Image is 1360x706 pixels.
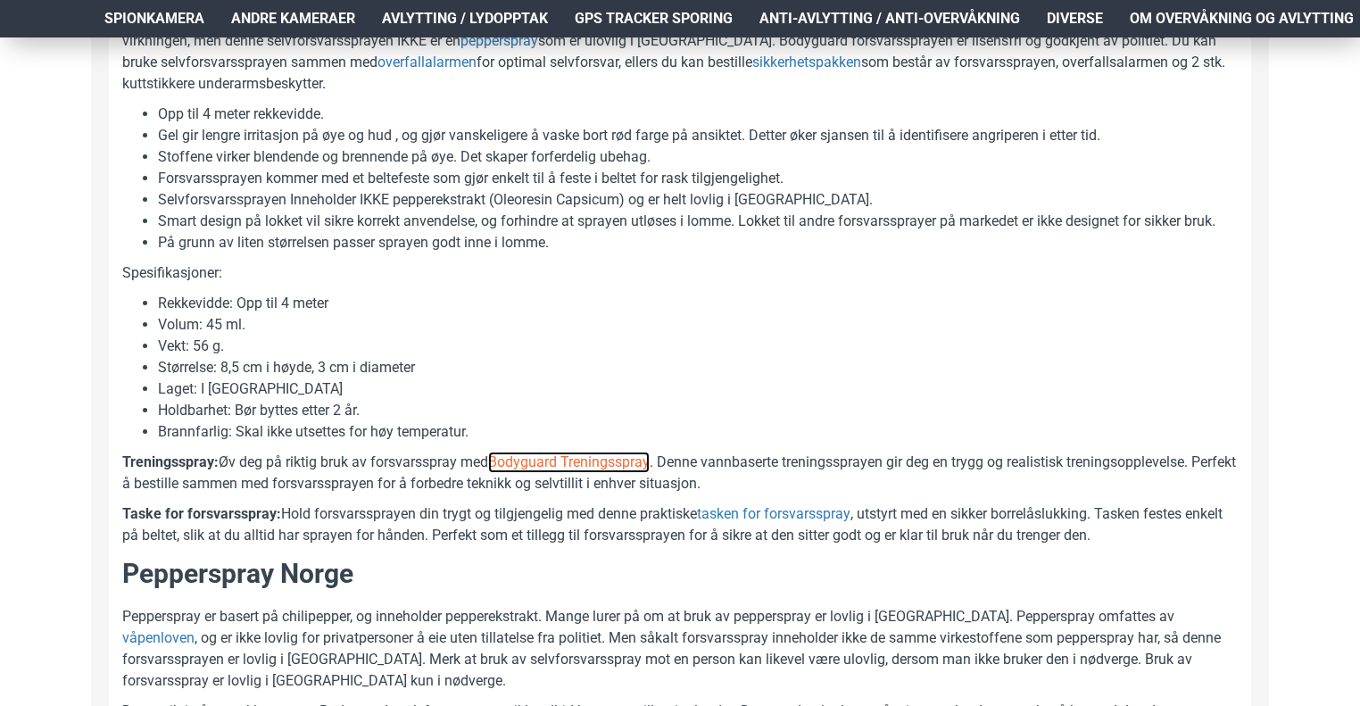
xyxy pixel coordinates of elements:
[158,293,1238,314] li: Rekkevidde: Opp til 4 meter
[158,421,1238,443] li: Brannfarlig: Skal ikke utsettes for høy temperatur.
[158,168,1238,189] li: Forsvarssprayen kommer med et beltefeste som gjør enkelt til å feste i beltet for rask tilgjengel...
[158,336,1238,357] li: Vekt: 56 g.
[759,8,1020,29] span: Anti-avlytting / Anti-overvåkning
[488,452,650,473] a: Bodyguard Treningsspray
[158,146,1238,168] li: Stoffene virker blendende og brennende på øye. Det skaper forferdelig ubehag.
[122,627,195,649] a: våpenloven
[122,503,1238,546] p: Hold forsvarssprayen din trygt og tilgjengelig med denne praktiske , utstyrt med en sikker borrel...
[377,52,477,73] a: overfallalarmen
[158,232,1238,253] li: På grunn av liten størrelsen passer sprayen godt inne i lomme.
[158,125,1238,146] li: Gel gir lengre irritasjon på øye og hud , og gjør vanskeligere å vaske bort rød farge på ansiktet...
[158,104,1238,125] li: Opp til 4 meter rekkevidde.
[158,314,1238,336] li: Volum: 45 ml.
[158,189,1238,211] li: Selvforsvarssprayen Inneholder IKKE pepperekstrakt (Oleoresin Capsicum) og er helt lovlig i [GEOG...
[122,555,1238,593] h2: Pepperspray Norge
[158,400,1238,421] li: Holdbarhet: Bør byttes etter 2 år.
[1047,8,1103,29] span: Diverse
[382,8,548,29] span: Avlytting / Lydopptak
[122,262,1238,284] p: Spesifikasjoner:
[158,211,1238,232] li: Smart design på lokket vil sikre korrekt anvendelse, og forhindre at sprayen utløses i lomme. Lok...
[231,8,355,29] span: Andre kameraer
[122,606,1238,692] p: Pepperspray er basert på chilipepper, og inneholder pepperekstrakt. Mange lurer på om at bruk av ...
[158,357,1238,378] li: Størrelse: 8,5 cm i høyde, 3 cm i diameter
[697,503,850,525] a: tasken for forsvarsspray
[460,30,538,52] a: pepperspray
[122,453,219,470] b: Treningsspray:
[122,452,1238,494] p: Øv deg på riktig bruk av forsvarsspray med . Denne vannbaserte treningssprayen gir deg en trygg o...
[752,52,861,73] a: sikkerhetspakken
[1130,8,1354,29] span: Om overvåkning og avlytting
[122,505,281,522] b: Taske for forsvarsspray:
[575,8,733,29] span: GPS Tracker Sporing
[158,378,1238,400] li: Laget: I [GEOGRAPHIC_DATA]
[104,8,204,29] span: Spionkamera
